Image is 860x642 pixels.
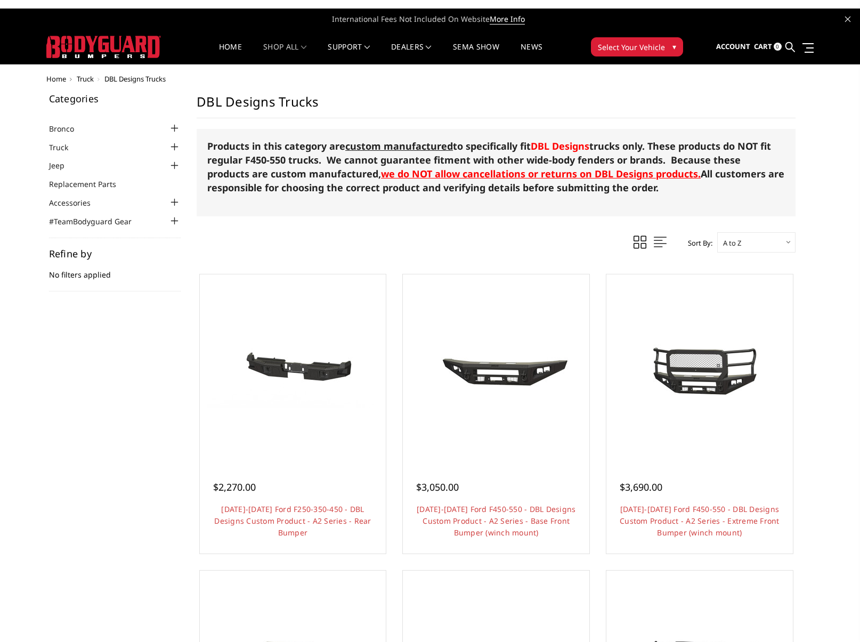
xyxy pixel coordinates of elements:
[49,249,181,291] div: No filters applied
[49,216,145,227] a: #TeamBodyguard Gear
[716,42,750,51] span: Account
[49,249,181,258] h5: Refine by
[345,140,453,152] span: custom manufactured
[682,235,712,251] label: Sort By:
[219,43,242,64] a: Home
[207,140,771,180] strong: Products in this category are to specifically fit trucks only. These products do NOT fit regular ...
[49,94,181,103] h5: Categories
[49,197,104,208] a: Accessories
[197,94,796,118] h1: DBL Designs Trucks
[49,123,87,134] a: Bronco
[49,142,82,153] a: Truck
[609,277,790,458] a: 2017-2022 Ford F450-550 - DBL Designs Custom Product - A2 Series - Extreme Front Bumper (winch mo...
[521,43,542,64] a: News
[381,167,701,180] strong: we do NOT allow cancellations or returns on DBL Designs products.
[46,9,814,30] span: International Fees Not Included On Website
[754,42,772,51] span: Cart
[391,43,432,64] a: Dealers
[417,504,575,538] a: [DATE]-[DATE] Ford F450-550 - DBL Designs Custom Product - A2 Series - Base Front Bumper (winch m...
[49,178,129,190] a: Replacement Parts
[716,32,750,61] a: Account
[620,504,780,538] a: [DATE]-[DATE] Ford F450-550 - DBL Designs Custom Product - A2 Series - Extreme Front Bumper (winc...
[328,43,370,64] a: Support
[620,481,662,493] span: $3,690.00
[598,42,665,53] span: Select Your Vehicle
[46,74,66,84] a: Home
[453,43,499,64] a: SEMA Show
[754,32,782,61] a: Cart 0
[46,36,161,58] img: BODYGUARD BUMPERS
[213,481,256,493] span: $2,270.00
[405,277,587,458] a: 2017-2022 Ford F450-550 - DBL Designs Custom Product - A2 Series - Base Front Bumper (winch mount...
[263,43,306,64] a: shop all
[672,41,676,52] span: ▾
[591,37,683,56] button: Select Your Vehicle
[202,277,384,458] a: 2017-2022 Ford F250-350-450 - DBL Designs Custom Product - A2 Series - Rear Bumper 2017-2022 Ford...
[104,74,166,84] span: DBL Designs Trucks
[77,74,94,84] a: Truck
[214,504,371,538] a: [DATE]-[DATE] Ford F250-350-450 - DBL Designs Custom Product - A2 Series - Rear Bumper
[774,43,782,51] span: 0
[49,160,78,171] a: Jeep
[416,481,459,493] span: $3,050.00
[531,140,589,152] a: DBL Designs
[490,14,525,25] a: More Info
